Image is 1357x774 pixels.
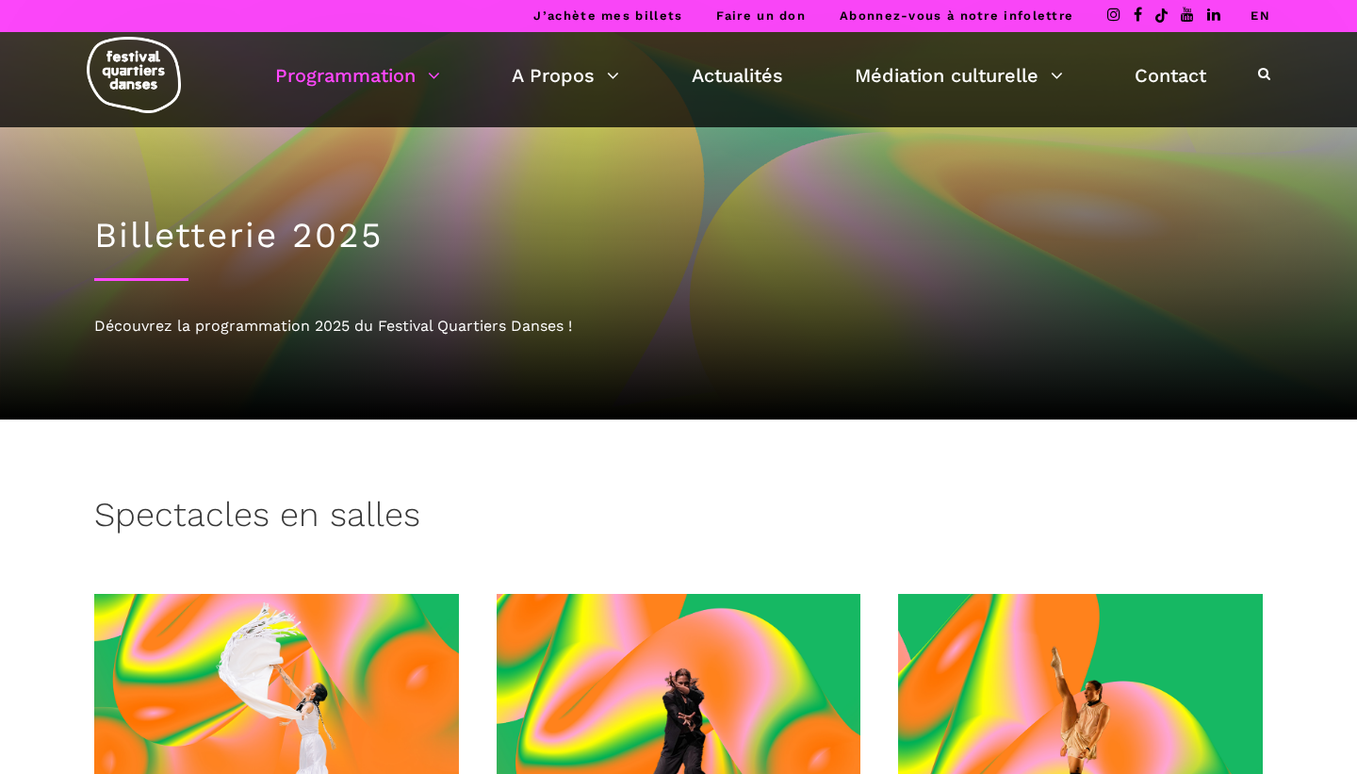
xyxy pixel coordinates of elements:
[1135,59,1206,91] a: Contact
[716,8,806,23] a: Faire un don
[692,59,783,91] a: Actualités
[855,59,1063,91] a: Médiation culturelle
[275,59,440,91] a: Programmation
[1251,8,1270,23] a: EN
[840,8,1073,23] a: Abonnez-vous à notre infolettre
[87,37,181,113] img: logo-fqd-med
[94,314,1263,338] div: Découvrez la programmation 2025 du Festival Quartiers Danses !
[94,215,1263,256] h1: Billetterie 2025
[512,59,619,91] a: A Propos
[533,8,682,23] a: J’achète mes billets
[94,495,420,542] h3: Spectacles en salles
